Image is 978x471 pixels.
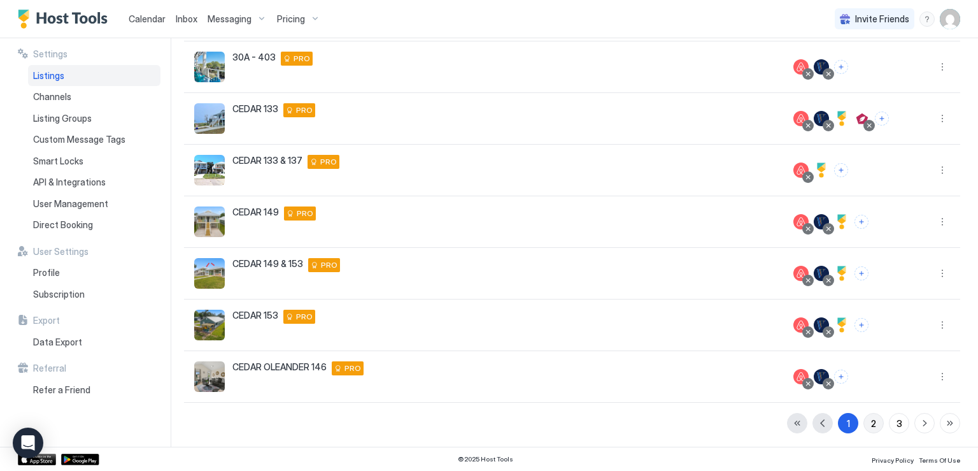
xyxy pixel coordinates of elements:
span: Invite Friends [855,13,909,25]
div: Open Intercom Messenger [13,428,43,458]
span: Refer a Friend [33,384,90,396]
span: Data Export [33,337,82,348]
span: PRO [321,259,337,271]
div: menu [935,266,950,281]
button: Connect channels [834,163,848,177]
a: Terms Of Use [919,453,960,466]
div: 3 [896,417,902,430]
button: Connect channels [854,318,868,332]
span: Profile [33,267,60,279]
button: 3 [889,413,909,433]
a: Listing Groups [28,108,160,129]
button: Connect channels [834,60,848,74]
span: Calendar [129,13,166,24]
button: 2 [863,413,884,433]
span: CEDAR 153 [232,310,278,321]
div: listing image [194,52,225,82]
a: Profile [28,262,160,284]
a: Refer a Friend [28,379,160,401]
a: Calendar [129,12,166,25]
a: Channels [28,86,160,108]
div: listing image [194,207,225,237]
span: Smart Locks [33,156,83,167]
span: Terms Of Use [919,456,960,464]
div: listing image [194,103,225,134]
button: More options [935,163,950,178]
span: Pricing [277,13,305,25]
span: User Management [33,198,108,210]
div: listing image [194,258,225,289]
button: More options [935,317,950,333]
span: API & Integrations [33,177,106,188]
button: More options [935,214,950,229]
div: menu [935,163,950,178]
span: CEDAR 133 & 137 [232,155,302,166]
span: PRO [297,208,313,219]
a: App Store [18,454,56,465]
a: Custom Message Tags [28,129,160,150]
span: © 2025 Host Tools [458,455,513,463]
button: Connect channels [854,266,868,280]
span: Referral [33,363,66,374]
button: More options [935,111,950,126]
span: PRO [344,363,361,374]
span: CEDAR 149 [232,207,279,218]
div: User profile [940,9,960,29]
button: More options [935,59,950,75]
button: Connect channels [834,370,848,384]
button: 1 [838,413,858,433]
span: CEDAR OLEANDER 146 [232,361,327,373]
a: API & Integrations [28,171,160,193]
div: menu [935,317,950,333]
a: Data Export [28,331,160,353]
span: PRO [320,156,337,168]
button: Connect channels [875,112,889,126]
span: Custom Message Tags [33,134,125,145]
span: Inbox [176,13,197,24]
a: Direct Booking [28,214,160,236]
span: Privacy Policy [872,456,914,464]
div: listing image [194,155,225,185]
a: Smart Locks [28,150,160,172]
span: PRO [296,105,313,116]
span: CEDAR 133 [232,103,278,115]
span: Listings [33,70,64,82]
span: Settings [33,48,67,60]
a: Inbox [176,12,197,25]
button: Connect channels [854,215,868,229]
a: Subscription [28,284,160,305]
span: CEDAR 149 & 153 [232,258,303,270]
button: More options [935,369,950,384]
div: listing image [194,310,225,340]
a: Privacy Policy [872,453,914,466]
span: PRO [294,53,310,64]
a: Google Play Store [61,454,99,465]
div: 1 [847,417,850,430]
div: menu [919,11,935,27]
a: Listings [28,65,160,87]
div: menu [935,59,950,75]
span: Messaging [208,13,252,25]
div: 2 [871,417,876,430]
div: menu [935,214,950,229]
span: 30A - 403 [232,52,276,63]
span: Export [33,315,60,326]
div: menu [935,369,950,384]
a: User Management [28,193,160,215]
span: Listing Groups [33,113,92,124]
span: Subscription [33,289,85,300]
span: Direct Booking [33,219,93,231]
div: menu [935,111,950,126]
span: PRO [296,311,313,322]
a: Host Tools Logo [18,10,113,29]
button: More options [935,266,950,281]
div: listing image [194,361,225,392]
span: Channels [33,91,71,103]
span: User Settings [33,246,89,257]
